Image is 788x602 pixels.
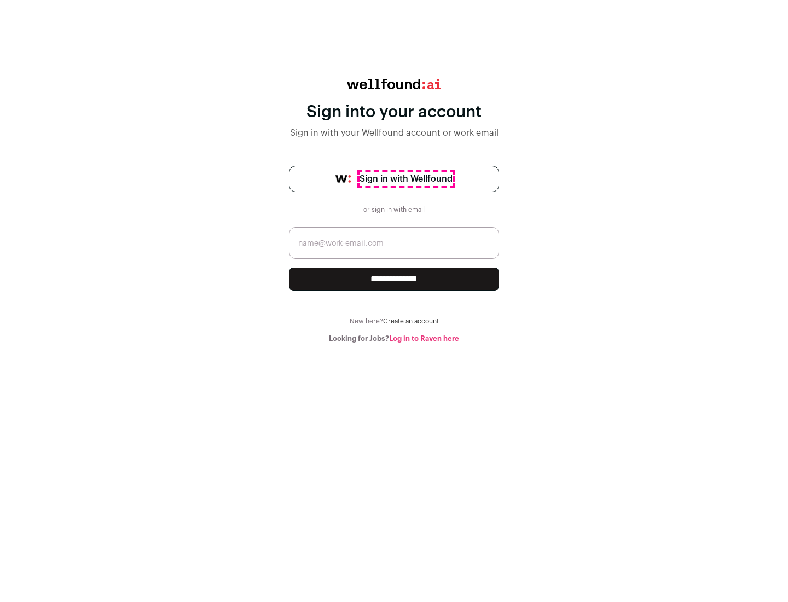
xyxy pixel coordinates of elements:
[383,318,439,325] a: Create an account
[389,335,459,342] a: Log in to Raven here
[289,102,499,122] div: Sign into your account
[347,79,441,89] img: wellfound:ai
[289,334,499,343] div: Looking for Jobs?
[289,317,499,326] div: New here?
[289,126,499,140] div: Sign in with your Wellfound account or work email
[289,166,499,192] a: Sign in with Wellfound
[335,175,351,183] img: wellfound-symbol-flush-black-fb3c872781a75f747ccb3a119075da62bfe97bd399995f84a933054e44a575c4.png
[289,227,499,259] input: name@work-email.com
[359,205,429,214] div: or sign in with email
[360,172,453,186] span: Sign in with Wellfound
